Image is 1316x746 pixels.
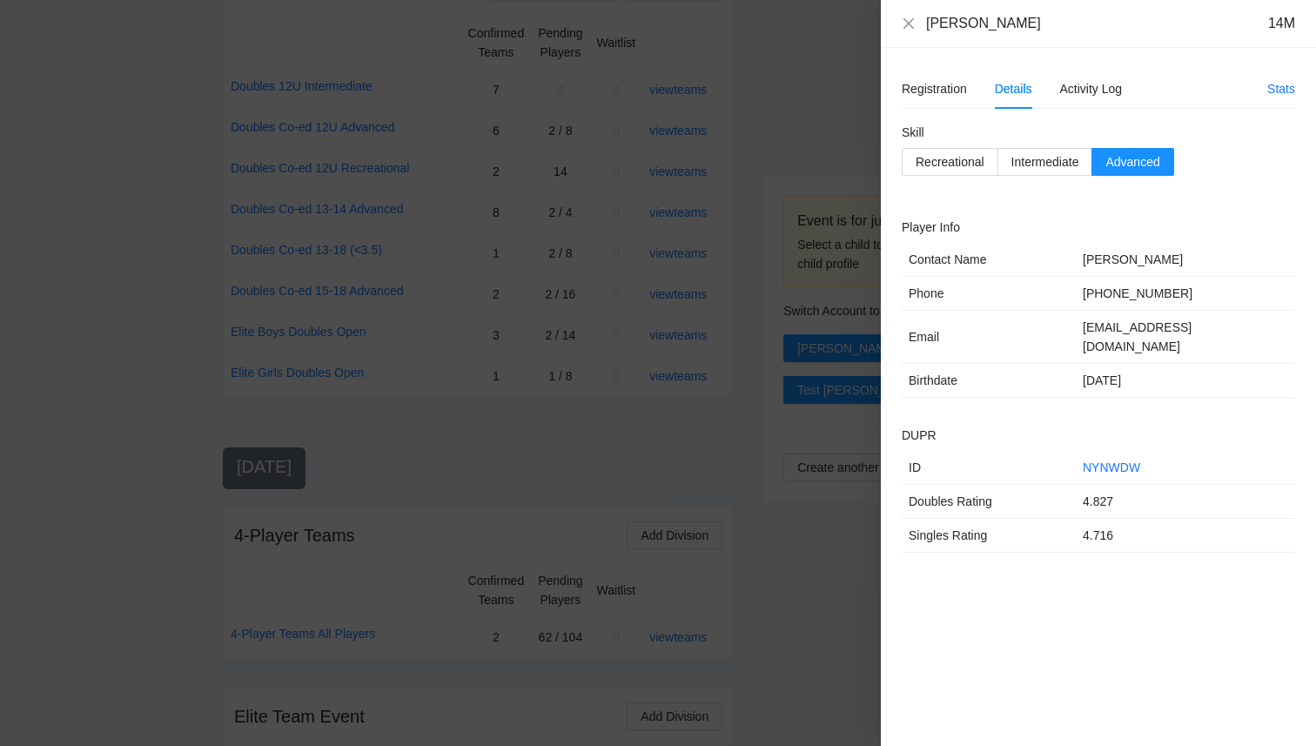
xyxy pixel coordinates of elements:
td: Phone [902,277,1076,311]
td: [EMAIL_ADDRESS][DOMAIN_NAME] [1076,311,1295,364]
span: close [902,17,916,30]
h2: DUPR [902,426,1295,445]
div: Details [995,79,1032,98]
span: 4.827 [1083,494,1113,508]
div: Activity Log [1060,79,1123,98]
td: [PHONE_NUMBER] [1076,277,1295,311]
a: Stats [1267,82,1295,96]
td: Birthdate [902,364,1076,398]
td: Doubles Rating [902,485,1076,519]
td: Email [902,311,1076,364]
span: Recreational [916,155,984,169]
div: [PERSON_NAME] [926,14,1041,33]
td: [DATE] [1076,364,1295,398]
div: Registration [902,79,967,98]
td: [PERSON_NAME] [1076,243,1295,277]
a: NYNWDW [1083,460,1140,474]
td: Contact Name [902,243,1076,277]
td: Singles Rating [902,519,1076,553]
span: Intermediate [1011,155,1079,169]
span: 4.716 [1083,528,1113,542]
h2: Player Info [902,218,1295,237]
td: ID [902,451,1076,485]
span: Advanced [1105,155,1159,169]
h2: Skill [902,123,1295,142]
div: 14M [1268,14,1295,33]
button: Close [902,17,916,31]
